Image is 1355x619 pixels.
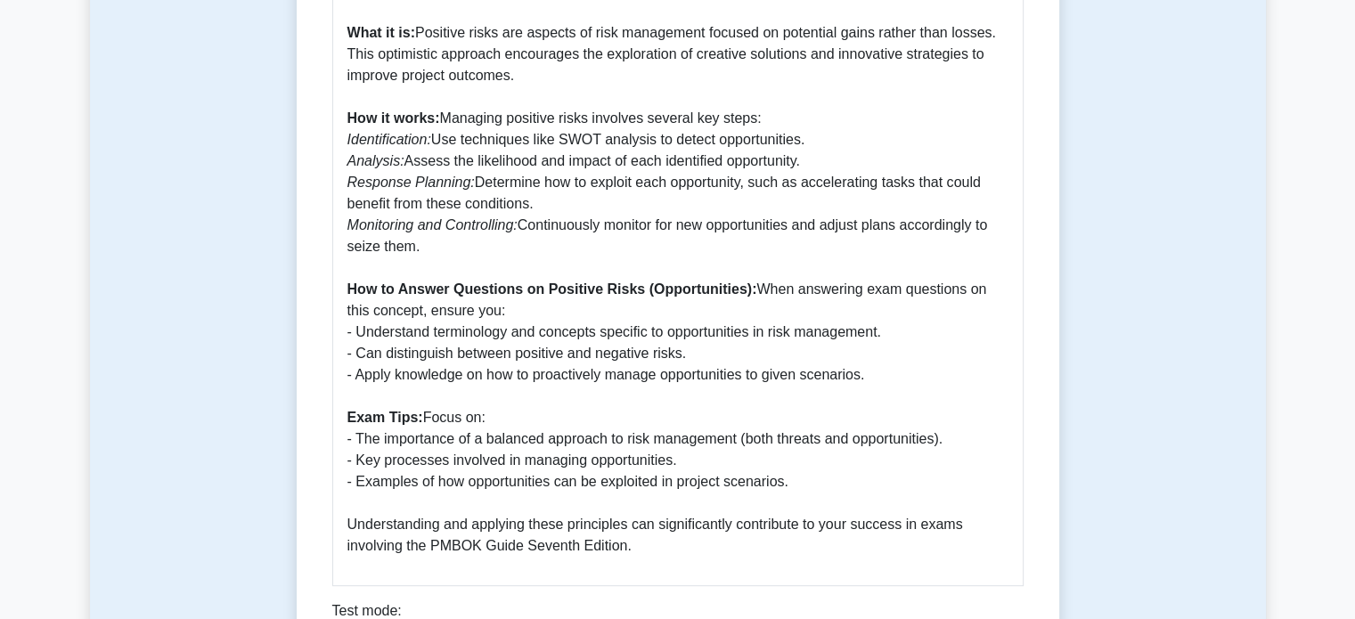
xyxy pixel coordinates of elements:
[347,25,415,40] b: What it is:
[347,153,404,168] i: Analysis:
[347,217,518,232] i: Monitoring and Controlling:
[347,281,757,297] b: How to Answer Questions on Positive Risks (Opportunities):
[347,110,440,126] b: How it works:
[347,175,475,190] i: Response Planning:
[347,410,423,425] b: Exam Tips:
[347,132,431,147] i: Identification:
